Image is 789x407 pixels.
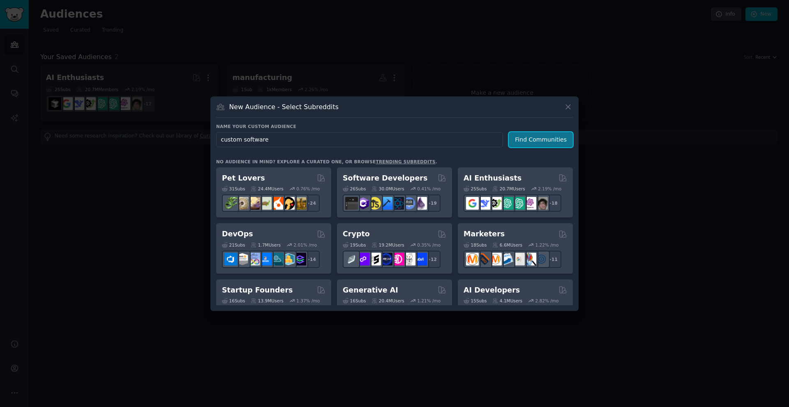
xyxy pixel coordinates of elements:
img: Emailmarketing [501,253,513,265]
img: MarketingResearch [524,253,536,265]
img: cockatiel [270,197,283,210]
div: + 14 [302,251,320,268]
h2: Software Developers [343,173,427,183]
div: + 19 [423,194,441,212]
h2: DevOps [222,229,253,239]
div: 31 Sub s [222,186,245,192]
img: herpetology [224,197,237,210]
img: chatgpt_prompts_ [512,197,525,210]
div: + 24 [302,194,320,212]
img: AWS_Certified_Experts [236,253,249,265]
img: ethfinance [345,253,358,265]
img: CryptoNews [403,253,415,265]
img: reactnative [391,197,404,210]
img: DeepSeek [478,197,490,210]
div: 26 Sub s [343,186,366,192]
div: No audience in mind? Explore a curated one, or browse . [216,159,437,165]
img: turtle [259,197,272,210]
img: chatgpt_promptDesign [501,197,513,210]
div: 21 Sub s [222,242,245,248]
img: aws_cdk [282,253,295,265]
div: 1.22 % /mo [535,242,559,248]
div: + 11 [544,251,561,268]
div: 1.21 % /mo [417,298,441,304]
img: web3 [380,253,392,265]
img: defiblockchain [391,253,404,265]
img: bigseo [478,253,490,265]
div: 1.37 % /mo [296,298,320,304]
img: leopardgeckos [247,197,260,210]
h3: New Audience - Select Subreddits [229,103,339,111]
a: trending subreddits [376,159,435,164]
img: 0xPolygon [357,253,369,265]
div: 6.6M Users [492,242,522,248]
div: 16 Sub s [222,298,245,304]
img: OnlineMarketing [535,253,548,265]
img: elixir [414,197,427,210]
img: PlatformEngineers [293,253,306,265]
h2: Pet Lovers [222,173,265,183]
div: 24.4M Users [251,186,283,192]
img: PetAdvice [282,197,295,210]
img: platformengineering [270,253,283,265]
img: azuredevops [224,253,237,265]
h2: AI Developers [464,285,520,295]
div: 20.4M Users [371,298,404,304]
div: 19.2M Users [371,242,404,248]
div: 2.19 % /mo [538,186,561,192]
img: OpenAIDev [524,197,536,210]
div: 0.76 % /mo [296,186,320,192]
img: AskMarketing [489,253,502,265]
img: DevOpsLinks [259,253,272,265]
img: GoogleGeminiAI [466,197,479,210]
img: software [345,197,358,210]
img: AItoolsCatalog [489,197,502,210]
img: googleads [512,253,525,265]
img: ethstaker [368,253,381,265]
div: 0.41 % /mo [417,186,441,192]
h2: Startup Founders [222,285,293,295]
h2: AI Enthusiasts [464,173,521,183]
h2: Marketers [464,229,505,239]
div: 16 Sub s [343,298,366,304]
img: dogbreed [293,197,306,210]
img: iOSProgramming [380,197,392,210]
div: 19 Sub s [343,242,366,248]
h2: Crypto [343,229,370,239]
div: 20.7M Users [492,186,525,192]
img: csharp [357,197,369,210]
div: 0.35 % /mo [417,242,441,248]
img: learnjavascript [368,197,381,210]
div: 15 Sub s [464,298,487,304]
div: + 18 [544,194,561,212]
img: ballpython [236,197,249,210]
div: 25 Sub s [464,186,487,192]
div: + 12 [423,251,441,268]
img: content_marketing [466,253,479,265]
div: 13.9M Users [251,298,283,304]
h2: Generative AI [343,285,398,295]
input: Pick a short name, like "Digital Marketers" or "Movie-Goers" [216,132,503,147]
img: defi_ [414,253,427,265]
div: 2.82 % /mo [535,298,559,304]
img: ArtificalIntelligence [535,197,548,210]
img: Docker_DevOps [247,253,260,265]
button: Find Communities [509,132,573,147]
h3: Name your custom audience [216,123,573,129]
div: 1.7M Users [251,242,281,248]
div: 2.01 % /mo [294,242,317,248]
img: AskComputerScience [403,197,415,210]
div: 18 Sub s [464,242,487,248]
div: 4.1M Users [492,298,522,304]
div: 30.0M Users [371,186,404,192]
